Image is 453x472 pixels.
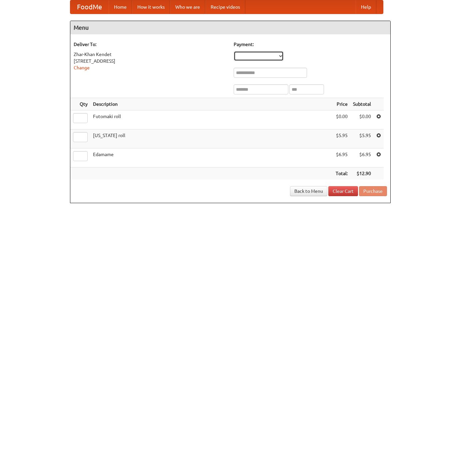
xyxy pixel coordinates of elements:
td: $5.95 [350,129,374,148]
h5: Payment: [234,41,387,48]
h5: Deliver To: [74,41,227,48]
td: $6.95 [333,148,350,167]
td: $6.95 [350,148,374,167]
h4: Menu [70,21,390,34]
a: Home [109,0,132,14]
a: Clear Cart [328,186,358,196]
td: $0.00 [350,110,374,129]
button: Purchase [359,186,387,196]
td: $0.00 [333,110,350,129]
a: Recipe videos [205,0,245,14]
td: $5.95 [333,129,350,148]
th: Subtotal [350,98,374,110]
a: Who we are [170,0,205,14]
td: [US_STATE] roll [90,129,333,148]
th: Price [333,98,350,110]
a: Back to Menu [290,186,327,196]
th: Qty [70,98,90,110]
div: Zhar-Khan Kendet [74,51,227,58]
th: $12.90 [350,167,374,180]
a: Help [356,0,376,14]
td: Futomaki roll [90,110,333,129]
div: [STREET_ADDRESS] [74,58,227,64]
a: How it works [132,0,170,14]
a: Change [74,65,90,70]
td: Edamame [90,148,333,167]
a: FoodMe [70,0,109,14]
th: Description [90,98,333,110]
th: Total: [333,167,350,180]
